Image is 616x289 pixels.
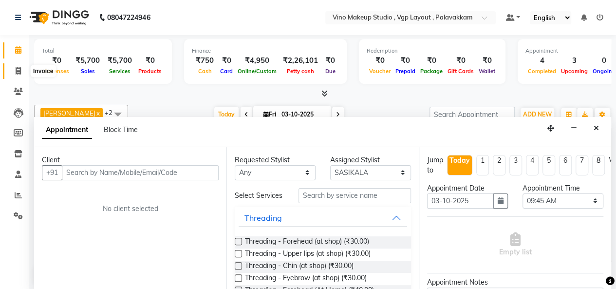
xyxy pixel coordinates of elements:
li: 1 [476,155,489,175]
span: Sales [78,68,97,75]
input: yyyy-mm-dd [427,193,494,209]
span: Voucher [367,68,393,75]
span: ADD NEW [523,111,552,118]
li: 6 [559,155,572,175]
span: [PERSON_NAME] [43,109,95,117]
b: 08047224946 [107,4,150,31]
span: Completed [525,68,559,75]
span: Card [218,68,235,75]
input: 2025-10-03 [279,107,327,122]
span: Threading - Chin (at shop) (₹30.00) [245,261,354,273]
div: ₹0 [418,55,445,66]
img: logo [25,4,92,31]
div: ₹4,950 [235,55,279,66]
input: Search by Name/Mobile/Email/Code [62,165,219,180]
div: Jump to [427,155,443,175]
div: No client selected [65,204,195,214]
span: +2 [105,109,120,116]
button: ADD NEW [521,108,554,121]
span: Today [214,107,239,122]
div: ₹750 [192,55,218,66]
span: Gift Cards [445,68,476,75]
div: ₹0 [136,55,164,66]
li: 7 [576,155,588,175]
span: Block Time [104,125,138,134]
div: ₹0 [393,55,418,66]
input: Search by service name [299,188,411,203]
div: Appointment Date [427,183,508,193]
span: Prepaid [393,68,418,75]
div: ₹0 [367,55,393,66]
div: Assigned Stylist [330,155,411,165]
span: Due [323,68,338,75]
button: Threading [239,209,407,227]
div: ₹0 [322,55,339,66]
button: +91 [42,165,62,180]
button: Close [589,121,603,136]
span: Threading - Upper lips (at shop) (₹30.00) [245,249,371,261]
li: 8 [592,155,605,175]
span: Petty cash [284,68,317,75]
li: 3 [509,155,522,175]
span: Threading - Eyebrow (at shop) (₹30.00) [245,273,367,285]
span: Cash [196,68,214,75]
input: Search Appointment [429,107,515,122]
span: Upcoming [559,68,590,75]
div: ₹2,26,101 [279,55,322,66]
span: Package [418,68,445,75]
div: Invoice [31,65,56,77]
span: Fri [261,111,279,118]
span: Services [107,68,133,75]
span: Empty list [499,232,532,257]
div: Today [449,155,470,166]
li: 4 [526,155,539,175]
span: Appointment [42,121,92,139]
div: Appointment Time [523,183,603,193]
div: Redemption [367,47,498,55]
div: ₹0 [218,55,235,66]
span: Threading - Forehead (at shop) (₹30.00) [245,236,369,249]
div: Requested Stylist [235,155,316,165]
div: ₹5,700 [104,55,136,66]
div: Threading [244,212,282,224]
span: Wallet [476,68,498,75]
div: Finance [192,47,339,55]
div: Select Services [227,191,291,201]
li: 5 [542,155,555,175]
div: ₹0 [445,55,476,66]
li: 2 [493,155,505,175]
div: ₹0 [476,55,498,66]
div: Client [42,155,219,165]
div: 4 [525,55,559,66]
div: Total [42,47,164,55]
div: Appointment Notes [427,277,603,288]
div: ₹0 [42,55,72,66]
a: x [95,109,100,117]
span: Online/Custom [235,68,279,75]
div: ₹5,700 [72,55,104,66]
span: Products [136,68,164,75]
div: 3 [559,55,590,66]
